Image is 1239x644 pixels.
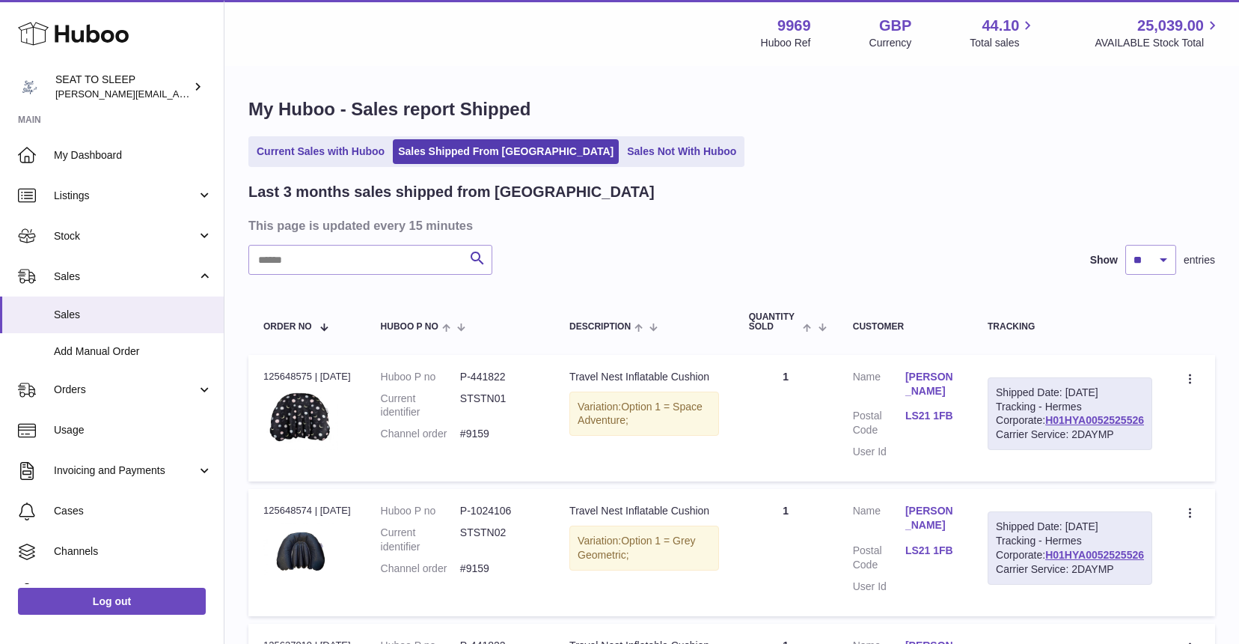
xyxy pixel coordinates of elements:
[460,370,539,384] dd: P-441822
[263,523,338,581] img: 99691734033825.jpeg
[905,409,958,423] a: LS21 1FB
[460,392,539,420] dd: STSTN01
[54,383,197,397] span: Orders
[853,445,905,459] dt: User Id
[853,322,958,332] div: Customer
[381,392,460,420] dt: Current identifier
[1095,36,1221,50] span: AVAILABLE Stock Total
[460,526,539,554] dd: STSTN02
[569,392,719,437] div: Variation:
[248,217,1211,234] h3: This page is updated every 15 minutes
[381,370,460,384] dt: Huboo P no
[569,526,719,571] div: Variation:
[393,139,619,164] a: Sales Shipped From [GEOGRAPHIC_DATA]
[54,229,197,243] span: Stock
[460,504,539,518] dd: P-1024106
[248,182,655,202] h2: Last 3 months sales shipped from [GEOGRAPHIC_DATA]
[879,16,911,36] strong: GBP
[54,464,197,478] span: Invoicing and Payments
[569,370,719,384] div: Travel Nest Inflatable Cushion
[853,504,905,536] dt: Name
[869,36,912,50] div: Currency
[578,535,695,561] span: Option 1 = Grey Geometric;
[18,588,206,615] a: Log out
[988,377,1152,451] div: Tracking - Hermes Corporate:
[734,355,838,482] td: 1
[1045,549,1144,561] a: H01HYA0052525526
[905,504,958,532] a: [PERSON_NAME]
[905,370,958,398] a: [PERSON_NAME]
[263,370,351,383] div: 125648575 | [DATE]
[54,308,212,322] span: Sales
[1045,414,1144,426] a: H01HYA0052525526
[55,88,300,100] span: [PERSON_NAME][EMAIL_ADDRESS][DOMAIN_NAME]
[988,322,1152,332] div: Tracking
[1095,16,1221,50] a: 25,039.00 AVAILABLE Stock Total
[777,16,811,36] strong: 9969
[970,36,1036,50] span: Total sales
[853,370,905,402] dt: Name
[54,270,197,284] span: Sales
[905,544,958,558] a: LS21 1FB
[54,544,212,559] span: Channels
[18,76,40,98] img: amy@seattosleep.co.uk
[54,504,212,518] span: Cases
[996,562,1144,577] div: Carrier Service: 2DAYMP
[381,562,460,576] dt: Channel order
[982,16,1019,36] span: 44.10
[381,504,460,518] dt: Huboo P no
[54,148,212,162] span: My Dashboard
[970,16,1036,50] a: 44.10 Total sales
[381,322,438,332] span: Huboo P no
[761,36,811,50] div: Huboo Ref
[853,544,905,572] dt: Postal Code
[853,580,905,594] dt: User Id
[54,189,197,203] span: Listings
[988,511,1152,585] div: Tracking - Hermes Corporate:
[1090,253,1118,267] label: Show
[569,504,719,518] div: Travel Nest Inflatable Cushion
[749,312,800,332] span: Quantity Sold
[734,489,838,616] td: 1
[263,388,338,450] img: 99691734033867.jpeg
[578,401,703,427] span: Option 1 = Space Adventure;
[460,427,539,441] dd: #9159
[248,97,1215,121] h1: My Huboo - Sales report Shipped
[381,427,460,441] dt: Channel order
[460,562,539,576] dd: #9159
[569,322,631,332] span: Description
[381,526,460,554] dt: Current identifier
[1184,253,1215,267] span: entries
[853,409,905,437] dt: Postal Code
[54,423,212,437] span: Usage
[54,344,212,359] span: Add Manual Order
[622,139,741,164] a: Sales Not With Huboo
[263,504,351,517] div: 125648574 | [DATE]
[251,139,390,164] a: Current Sales with Huboo
[55,73,190,101] div: SEAT TO SLEEP
[1137,16,1204,36] span: 25,039.00
[996,520,1144,534] div: Shipped Date: [DATE]
[996,428,1144,442] div: Carrier Service: 2DAYMP
[263,322,312,332] span: Order No
[996,386,1144,400] div: Shipped Date: [DATE]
